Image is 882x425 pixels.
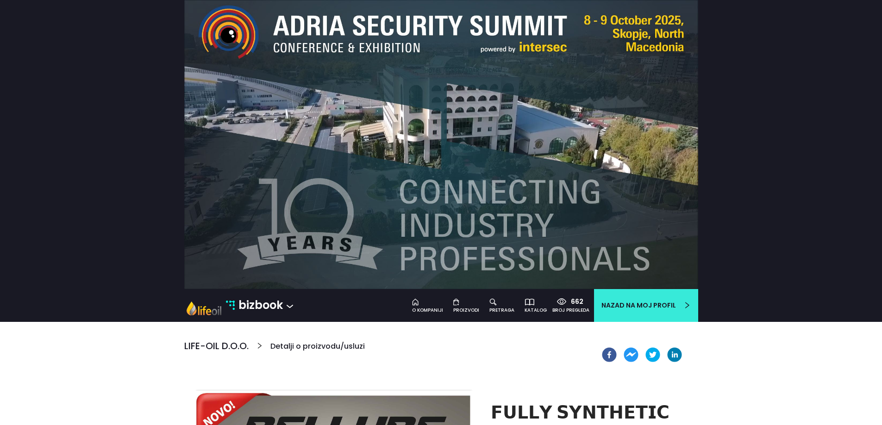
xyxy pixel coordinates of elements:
[676,302,691,309] span: right
[594,289,698,322] a: Nazad na moj profilright
[187,302,221,315] img: new
[226,296,283,314] a: bizbook
[249,340,271,362] span: right
[270,340,365,358] h6: Detalji o proizvodu/usluzi
[645,347,660,362] button: twitter
[412,307,443,314] div: o kompaniji
[449,296,485,314] a: Proizvodi
[489,307,514,314] div: pretraga
[453,307,479,314] div: Proizvodi
[525,307,547,314] div: katalog
[226,301,235,310] img: bizbook
[184,340,249,351] h5: LIFE-OIL d.o.o.
[602,347,617,362] button: facebook
[552,307,589,314] div: broj pregleda
[184,340,249,362] a: LIFE-OIL d.o.o.
[407,296,449,314] a: o kompaniji
[566,297,583,307] div: 662
[485,296,520,314] a: pretraga
[667,347,682,362] button: linkedin
[520,296,552,314] a: katalog
[624,347,638,362] button: facebookmessenger
[238,296,283,314] p: bizbook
